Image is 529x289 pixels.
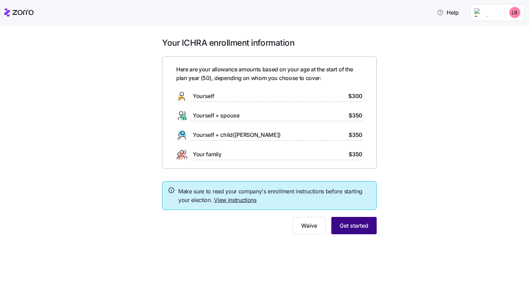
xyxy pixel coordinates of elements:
span: Yourself [193,92,214,100]
span: Help [437,8,459,17]
img: dc6d401a0d049ff48e21ca3746d05104 [509,7,520,18]
span: Get started [340,221,368,230]
span: $350 [349,111,362,120]
span: Yourself + child([PERSON_NAME]) [193,131,281,139]
span: $350 [349,150,362,159]
button: Waive [293,217,326,234]
span: Your family [193,150,221,159]
span: Make sure to read your company's enrollment instructions before starting your election. [178,187,371,204]
button: Get started [331,217,377,234]
button: Help [431,6,464,19]
span: Yourself + spouse [193,111,240,120]
span: $350 [349,131,362,139]
span: $300 [348,92,362,100]
h1: Your ICHRA enrollment information [162,37,377,48]
img: Employer logo [474,8,499,17]
span: Waive [301,221,317,230]
span: Here are your allowance amounts based on your age at the start of the plan year ( 50 ), depending... [176,65,362,82]
a: View instructions [214,196,257,203]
